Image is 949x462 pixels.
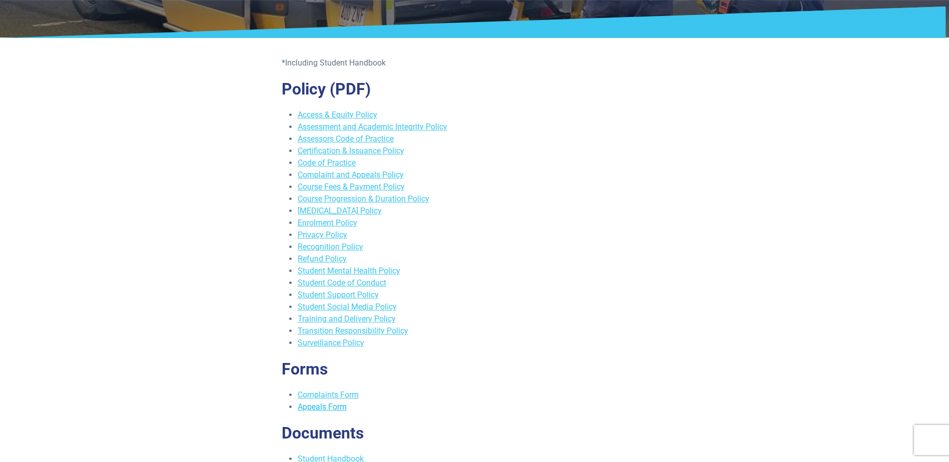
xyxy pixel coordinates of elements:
a: Course Progression & Duration Policy [298,194,429,203]
a: Complaints Form [298,390,359,399]
a: Course Fees & Payment Policy [298,182,405,191]
h2: Documents [282,423,668,442]
a: Recognition Policy [298,242,363,251]
a: Student Mental Health Policy [298,266,400,275]
a: Code of Practice [298,158,356,167]
a: Complaint and Appeals Policy [298,170,404,179]
a: Training and Delivery Policy [298,314,396,323]
a: Access & Equity Policy [298,110,377,119]
a: Appeals Form [298,402,347,411]
p: *Including Student Handbook [282,57,668,69]
a: Assessment and Academic Integrity Policy [298,122,447,131]
h2: Forms [282,359,668,378]
a: Student Social Media Policy [298,302,397,311]
a: Assessors Code of Practice [298,134,394,143]
a: Surveillance Policy [298,338,364,347]
a: Enrolment Policy [298,218,357,227]
h2: Policy (PDF) [282,79,668,98]
a: Student Support Policy [298,290,379,299]
a: Privacy Policy [298,230,347,239]
a: Student Code of Conduct [298,278,386,287]
a: [MEDICAL_DATA] Policy [298,206,382,215]
a: Certification & Issuance Policy [298,146,404,155]
a: Refund Policy [298,254,347,263]
a: Transition Responsibility Policy [298,326,408,335]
